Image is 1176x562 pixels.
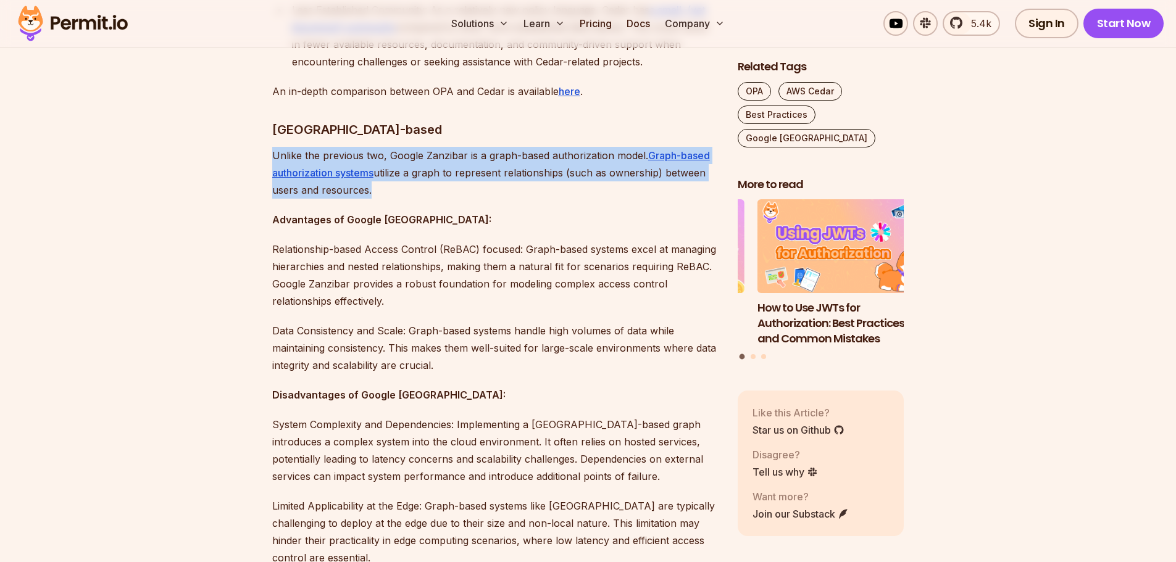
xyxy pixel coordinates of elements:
p: Data Consistency and Scale: Graph-based systems handle high volumes of data while maintaining con... [272,322,718,374]
a: How to Use JWTs for Authorization: Best Practices and Common MistakesHow to Use JWTs for Authoriz... [757,200,924,347]
a: Pricing [575,11,617,36]
p: Unlike the previous two, Google Zanzibar is a graph-based authorization model. utilize a graph to... [272,147,718,199]
h3: [GEOGRAPHIC_DATA]-based [272,120,718,139]
button: Go to slide 3 [761,354,766,359]
a: Sign In [1015,9,1078,38]
p: Disagree? [753,447,818,462]
a: Start Now [1083,9,1164,38]
p: System Complexity and Dependencies: Implementing a [GEOGRAPHIC_DATA]-based graph introduces a com... [272,416,718,485]
a: Graph-based authorization systems [272,149,710,179]
a: AWS Cedar [778,82,842,101]
div: Posts [738,200,904,362]
h3: How to Use JWTs for Authorization: Best Practices and Common Mistakes [757,300,924,346]
a: OPA [738,82,771,101]
h3: A Guide to Bearer Tokens: JWT vs. Opaque Tokens [578,300,744,331]
button: Solutions [446,11,514,36]
a: Tell us why [753,465,818,479]
li: 3 of 3 [578,200,744,347]
h2: More to read [738,177,904,192]
a: Docs [622,11,655,36]
img: How to Use JWTs for Authorization: Best Practices and Common Mistakes [757,200,924,294]
button: Learn [519,11,570,36]
strong: Advantages of Google [GEOGRAPHIC_DATA]: [272,213,491,226]
span: 5.4k [964,16,991,31]
h2: Related Tags [738,59,904,75]
a: Best Practices [738,105,815,124]
a: Google [GEOGRAPHIC_DATA] [738,129,875,147]
button: Go to slide 1 [740,354,745,360]
button: Company [660,11,730,36]
p: An in-depth comparison between OPA and Cedar is available . [272,83,718,100]
p: Relationship-based Access Control (ReBAC) focused: Graph-based systems excel at managing hierarch... [272,241,718,310]
img: Permit logo [12,2,133,44]
p: Like this Article? [753,405,844,420]
button: Go to slide 2 [751,354,756,359]
a: 5.4k [943,11,1000,36]
a: here [559,85,580,97]
img: A Guide to Bearer Tokens: JWT vs. Opaque Tokens [578,200,744,294]
li: 1 of 3 [757,200,924,347]
a: Join our Substack [753,506,849,521]
a: Star us on Github [753,423,844,437]
strong: Disadvantages of Google [GEOGRAPHIC_DATA]: [272,389,506,401]
p: Want more? [753,489,849,504]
